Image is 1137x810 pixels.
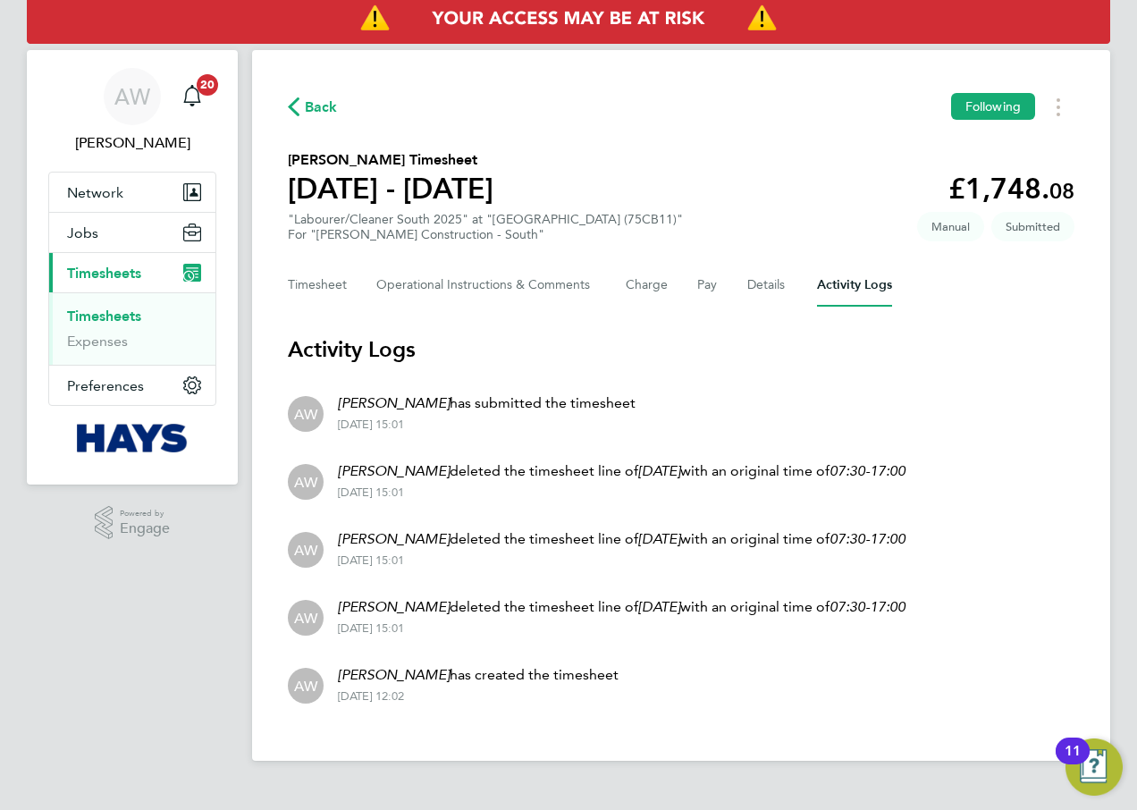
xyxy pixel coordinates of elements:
em: [DATE] [638,530,680,547]
button: Activity Logs [817,264,892,307]
div: [DATE] 15:01 [338,418,636,432]
div: [DATE] 15:01 [338,553,905,568]
a: Timesheets [67,308,141,325]
span: AW [294,676,317,696]
span: This timesheet was manually created. [917,212,984,241]
span: Network [67,184,123,201]
a: Powered byEngage [95,506,171,540]
div: Alan Watts [288,668,324,704]
span: AW [294,404,317,424]
div: "Labourer/Cleaner South 2025" at "[GEOGRAPHIC_DATA] (75CB11)" [288,212,683,242]
p: deleted the timesheet line of with an original time of [338,460,905,482]
h3: Activity Logs [288,335,1074,364]
div: 11 [1065,751,1081,774]
button: Operational Instructions & Comments [376,264,597,307]
span: This timesheet is Submitted. [991,212,1074,241]
em: 07:30-17:00 [830,598,905,615]
p: deleted the timesheet line of with an original time of [338,528,905,550]
img: hays-logo-retina.png [77,424,189,452]
div: For "[PERSON_NAME] Construction - South" [288,227,683,242]
span: 08 [1049,178,1074,204]
span: Following [965,98,1021,114]
div: Alan Watts [288,532,324,568]
span: Powered by [120,506,170,521]
span: AW [294,608,317,628]
span: AW [294,472,317,492]
span: Alan Watts [48,132,216,154]
a: 20 [174,68,210,125]
h1: [DATE] - [DATE] [288,171,493,207]
button: Back [288,96,338,118]
em: 07:30-17:00 [830,530,905,547]
button: Open Resource Center, 11 new notifications [1065,738,1123,796]
button: Preferences [49,366,215,405]
button: Jobs [49,213,215,252]
span: Preferences [67,377,144,394]
nav: Main navigation [27,50,238,485]
a: Expenses [67,333,128,350]
p: deleted the timesheet line of with an original time of [338,596,905,618]
em: [DATE] [638,598,680,615]
a: AW[PERSON_NAME] [48,68,216,154]
div: Alan Watts [288,600,324,636]
span: 20 [197,74,218,96]
div: [DATE] 15:01 [338,621,905,636]
a: Go to home page [48,424,216,452]
em: [PERSON_NAME] [338,394,450,411]
app-decimal: £1,748. [948,172,1074,206]
div: [DATE] 15:01 [338,485,905,500]
span: AW [114,85,150,108]
button: Network [49,173,215,212]
p: has created the timesheet [338,664,619,686]
em: [DATE] [638,462,680,479]
button: Following [951,93,1035,120]
span: Engage [120,521,170,536]
h2: [PERSON_NAME] Timesheet [288,149,493,171]
div: Timesheets [49,292,215,365]
p: has submitted the timesheet [338,392,636,414]
em: 07:30-17:00 [830,462,905,479]
span: AW [294,540,317,560]
button: Details [747,264,788,307]
em: [PERSON_NAME] [338,462,450,479]
button: Timesheets Menu [1042,93,1074,121]
button: Charge [626,264,669,307]
span: Timesheets [67,265,141,282]
span: Jobs [67,224,98,241]
div: Alan Watts [288,464,324,500]
div: Alan Watts [288,396,324,432]
button: Timesheets [49,253,215,292]
em: [PERSON_NAME] [338,598,450,615]
div: [DATE] 12:02 [338,689,619,704]
button: Pay [697,264,719,307]
span: Back [305,97,338,118]
em: [PERSON_NAME] [338,530,450,547]
em: [PERSON_NAME] [338,666,450,683]
button: Timesheet [288,264,348,307]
